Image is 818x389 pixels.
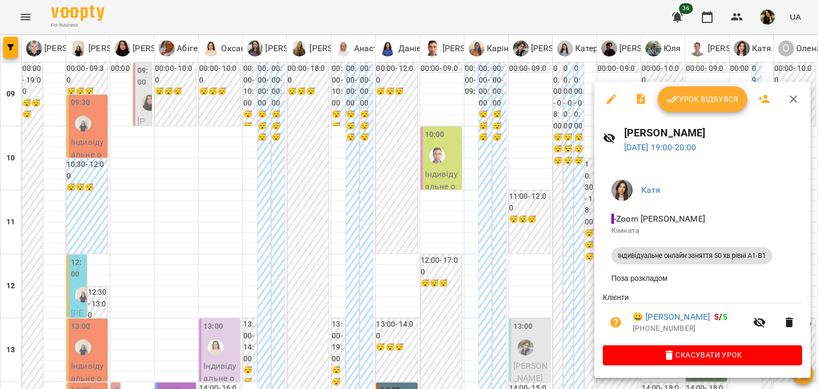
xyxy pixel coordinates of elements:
[624,142,697,152] a: [DATE] 19:00-20:00
[633,311,710,323] a: 😀 [PERSON_NAME]
[603,292,802,345] ul: Клієнти
[633,323,747,334] p: [PHONE_NUMBER]
[611,180,633,201] img: b4b2e5f79f680e558d085f26e0f4a95b.jpg
[714,312,727,322] b: /
[603,310,628,335] button: Візит ще не сплачено. Додати оплату?
[611,225,794,236] p: Кімната
[714,312,719,322] span: 5
[611,349,794,361] span: Скасувати Урок
[641,185,661,195] a: Катя
[723,312,727,322] span: 5
[611,251,772,261] span: Індивідуальне онлайн заняття 50 хв рівні А1-В1
[603,345,802,364] button: Скасувати Урок
[603,269,802,288] li: Поза розкладом
[624,125,802,141] h6: [PERSON_NAME]
[658,86,747,112] button: Урок відбувся
[611,214,707,224] span: - Zoom [PERSON_NAME]
[666,93,739,106] span: Урок відбувся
